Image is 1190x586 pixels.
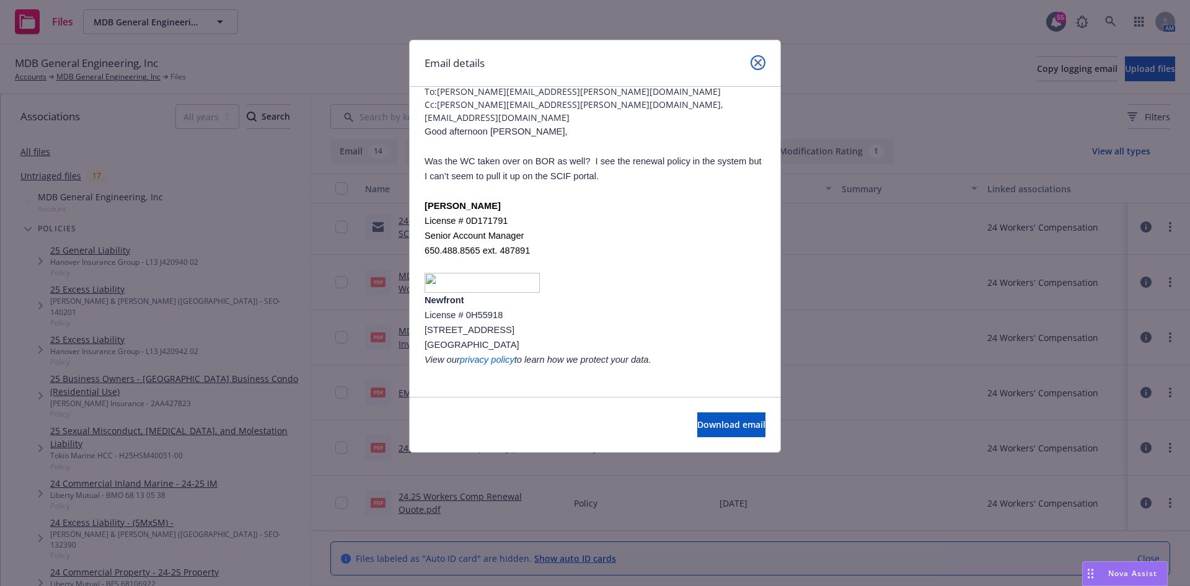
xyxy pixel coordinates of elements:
[697,419,765,430] span: Download email
[425,246,530,255] span: 650.488.8565 ext. 487891
[425,340,519,350] span: [GEOGRAPHIC_DATA]
[425,201,501,211] span: [PERSON_NAME]
[514,355,651,365] i: to learn how we protect your data.
[425,55,485,71] h1: Email details
[425,216,508,226] span: License # 0D171791
[425,98,765,124] span: Cc: [PERSON_NAME][EMAIL_ADDRESS][PERSON_NAME][DOMAIN_NAME],[EMAIL_ADDRESS][DOMAIN_NAME]
[425,310,503,320] span: License # 0H55918
[425,231,524,241] span: Senior Account Manager
[425,355,460,365] span: View our
[425,273,540,293] img: image001.png@01DAFEEA.87323D70
[425,127,568,136] span: Good afternoon [PERSON_NAME],
[751,55,765,70] a: close
[425,295,464,305] span: Newfront
[425,156,762,181] span: Was the WC taken over on BOR as well? I see the renewal policy in the system but I can’t seem to ...
[1082,561,1168,586] button: Nova Assist
[425,325,514,335] span: [STREET_ADDRESS]
[1108,568,1157,579] span: Nova Assist
[1083,562,1098,585] div: Drag to move
[460,355,514,365] a: privacy policy
[697,412,765,437] button: Download email
[425,85,765,98] span: To: [PERSON_NAME][EMAIL_ADDRESS][PERSON_NAME][DOMAIN_NAME]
